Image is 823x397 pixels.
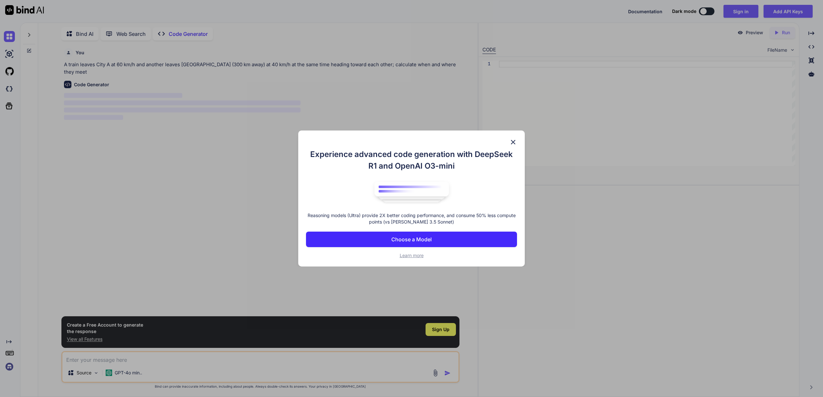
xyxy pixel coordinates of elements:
[509,138,517,146] img: close
[400,253,424,258] span: Learn more
[306,149,517,172] h1: Experience advanced code generation with DeepSeek R1 and OpenAI O3-mini
[306,212,517,225] p: Reasoning models (Ultra) provide 2X better coding performance, and consume 50% less compute point...
[391,235,432,243] p: Choose a Model
[306,232,517,247] button: Choose a Model
[370,178,454,206] img: bind logo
